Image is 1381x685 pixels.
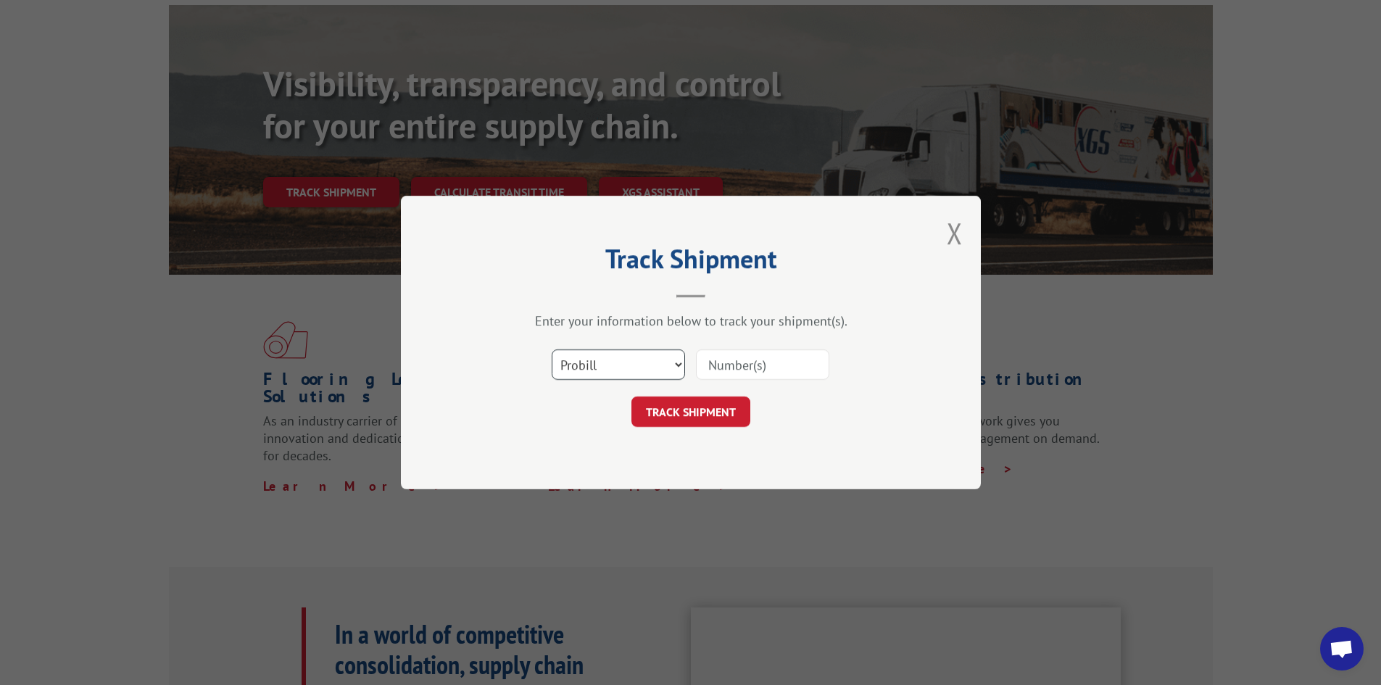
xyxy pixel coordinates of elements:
div: Open chat [1320,627,1364,671]
input: Number(s) [696,349,829,380]
button: Close modal [947,214,963,252]
button: TRACK SHIPMENT [631,397,750,427]
div: Enter your information below to track your shipment(s). [473,312,908,329]
h2: Track Shipment [473,249,908,276]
